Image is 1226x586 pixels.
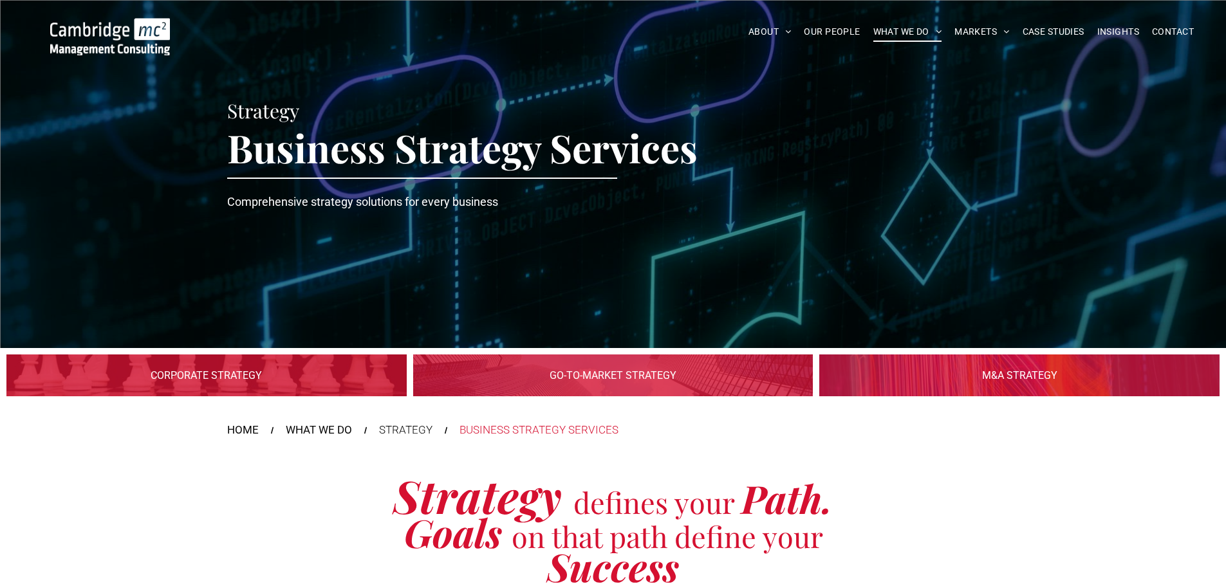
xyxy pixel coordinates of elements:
[1091,22,1146,42] a: INSIGHTS
[50,18,170,55] img: Go to Homepage
[227,422,259,439] a: HOME
[512,517,822,555] span: on that path define your
[573,482,734,521] span: defines your
[742,22,798,42] a: ABOUT
[948,22,1016,42] a: MARKETS
[1016,22,1091,42] a: CASE STUDIES
[867,22,949,42] a: WHAT WE DO
[393,465,562,526] span: Strategy
[227,422,999,439] nav: Breadcrumbs
[404,472,833,558] span: Path. Goals
[286,422,352,439] a: WHAT WE DO
[1146,22,1200,42] a: CONTACT
[227,122,698,173] span: Business Strategy Services
[227,98,299,124] span: Strategy
[460,422,618,439] div: BUSINESS STRATEGY SERVICES
[797,22,866,42] a: OUR PEOPLE
[379,422,432,439] div: STRATEGY
[227,195,498,208] span: Comprehensive strategy solutions for every business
